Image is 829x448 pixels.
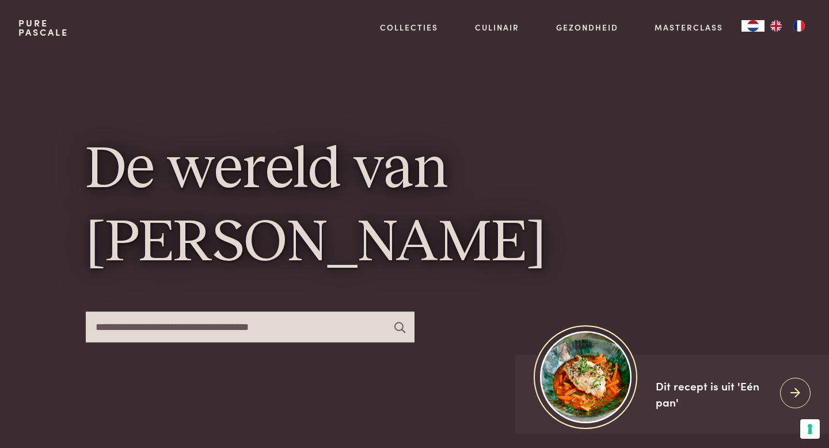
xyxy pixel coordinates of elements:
[380,21,438,33] a: Collecties
[741,20,811,32] aside: Language selected: Nederlands
[741,20,765,32] a: NL
[475,21,519,33] a: Culinair
[556,21,618,33] a: Gezondheid
[515,355,829,434] a: https://admin.purepascale.com/wp-content/uploads/2025/08/home_recept_link.jpg Dit recept is uit '...
[741,20,765,32] div: Language
[18,18,69,37] a: PurePascale
[765,20,811,32] ul: Language list
[656,378,771,411] div: Dit recept is uit 'Eén pan'
[655,21,723,33] a: Masterclass
[765,20,788,32] a: EN
[800,419,820,439] button: Uw voorkeuren voor toestemming voor trackingtechnologieën
[788,20,811,32] a: FR
[540,331,632,423] img: https://admin.purepascale.com/wp-content/uploads/2025/08/home_recept_link.jpg
[86,134,743,281] h1: De wereld van [PERSON_NAME]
